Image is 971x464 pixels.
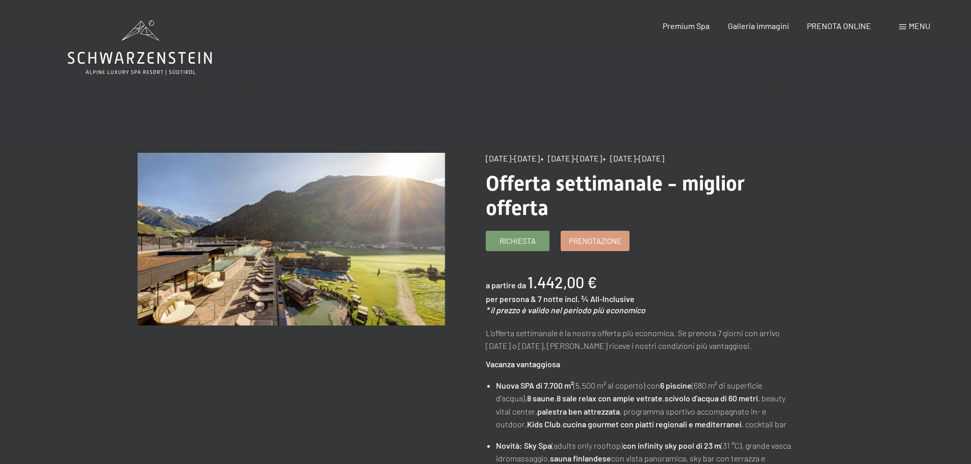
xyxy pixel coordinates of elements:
[623,441,721,450] strong: con infinity sky pool di 23 m
[565,294,635,304] span: incl. ¾ All-Inclusive
[569,236,621,247] span: Prenotazione
[563,419,742,429] strong: cucina gourmet con piatti regionali e mediterranei
[138,153,445,325] img: Offerta settimanale - miglior offerta
[807,21,871,31] a: PRENOTA ONLINE
[603,153,664,163] span: • [DATE]-[DATE]
[909,21,930,31] span: Menu
[527,393,555,403] strong: 8 saune
[486,172,745,220] span: Offerta settimanale - miglior offerta
[665,393,758,403] strong: scivolo d'acqua di 60 metri
[486,231,549,251] a: Richiesta
[486,280,526,290] span: a partire da
[486,305,645,315] em: * il prezzo è valido nel periodo più economico
[496,379,793,431] li: (5.500 m² al coperto) con (680 m² di superficie d'acqua), , , , beauty vital center, , programma ...
[557,393,663,403] strong: 8 sale relax con ampie vetrate
[500,236,536,247] span: Richiesta
[486,153,540,163] span: [DATE]-[DATE]
[541,153,602,163] span: • [DATE]-[DATE]
[486,326,793,352] p: L'offerta settimanale è la nostra offerta più economica. Se prenota 7 giorni con arrivo [DATE] o ...
[486,359,560,369] strong: Vacanza vantaggiosa
[486,294,536,304] span: per persona &
[538,294,563,304] span: 7 notte
[496,380,573,390] strong: Nuova SPA di 7.700 m²
[728,21,789,31] a: Galleria immagini
[660,380,692,390] strong: 6 piscine
[527,419,561,429] strong: Kids Club
[537,406,620,416] strong: palestra ben attrezzata
[550,453,611,463] strong: sauna finlandese
[561,231,629,251] a: Prenotazione
[663,21,710,31] a: Premium Spa
[496,441,552,450] strong: Novità: Sky Spa
[528,273,597,291] b: 1.442,00 €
